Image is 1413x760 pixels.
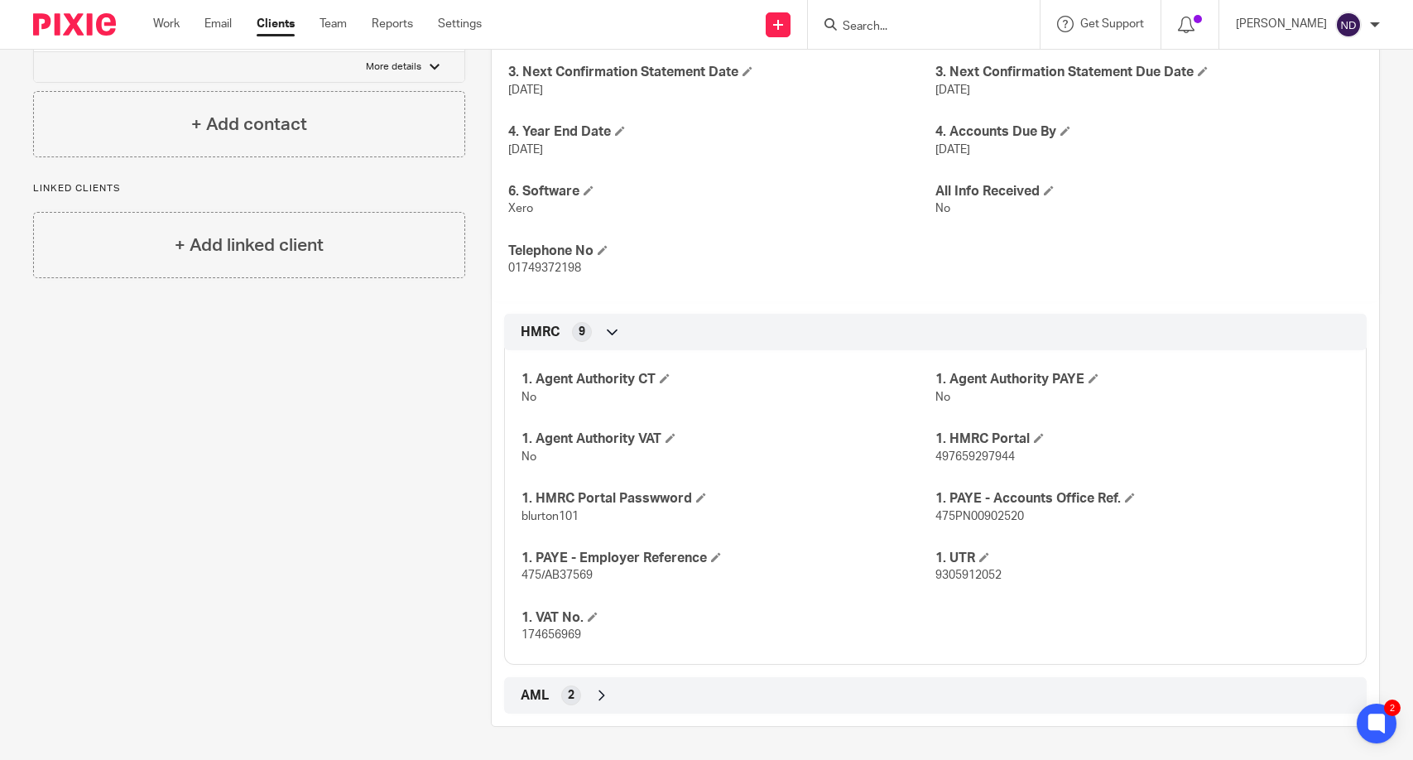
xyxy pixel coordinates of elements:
[521,687,549,705] span: AML
[521,490,935,507] h4: 1. HMRC Portal Passwword
[579,324,585,340] span: 9
[438,16,482,32] a: Settings
[175,233,324,258] h4: + Add linked client
[508,84,543,96] span: [DATE]
[935,144,970,156] span: [DATE]
[508,243,935,260] h4: Telephone No
[33,13,116,36] img: Pixie
[521,324,560,341] span: HMRC
[1384,700,1401,716] div: 2
[935,64,1363,81] h4: 3. Next Confirmation Statement Due Date
[935,511,1024,522] span: 475PN00902520
[935,123,1363,141] h4: 4. Accounts Due By
[521,550,935,567] h4: 1. PAYE - Employer Reference
[935,183,1363,200] h4: All Info Received
[935,371,1349,388] h4: 1. Agent Authority PAYE
[935,550,1349,567] h4: 1. UTR
[1080,18,1144,30] span: Get Support
[257,16,295,32] a: Clients
[521,431,935,448] h4: 1. Agent Authority VAT
[935,431,1349,448] h4: 1. HMRC Portal
[508,123,935,141] h4: 4. Year End Date
[521,570,593,581] span: 475/AB37569
[372,16,413,32] a: Reports
[153,16,180,32] a: Work
[508,144,543,156] span: [DATE]
[935,570,1002,581] span: 9305912052
[521,511,579,522] span: blurton101
[191,112,307,137] h4: + Add contact
[1236,16,1327,32] p: [PERSON_NAME]
[508,262,581,274] span: 01749372198
[521,451,536,463] span: No
[366,60,421,74] p: More details
[508,64,935,81] h4: 3. Next Confirmation Statement Date
[935,203,950,214] span: No
[935,451,1015,463] span: 497659297944
[841,20,990,35] input: Search
[320,16,347,32] a: Team
[521,609,935,627] h4: 1. VAT No.
[521,629,581,641] span: 174656969
[568,687,574,704] span: 2
[508,183,935,200] h4: 6. Software
[1335,12,1362,38] img: svg%3E
[935,490,1349,507] h4: 1. PAYE - Accounts Office Ref.
[935,392,950,403] span: No
[508,203,533,214] span: Xero
[521,392,536,403] span: No
[935,84,970,96] span: [DATE]
[33,182,465,195] p: Linked clients
[204,16,232,32] a: Email
[521,371,935,388] h4: 1. Agent Authority CT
